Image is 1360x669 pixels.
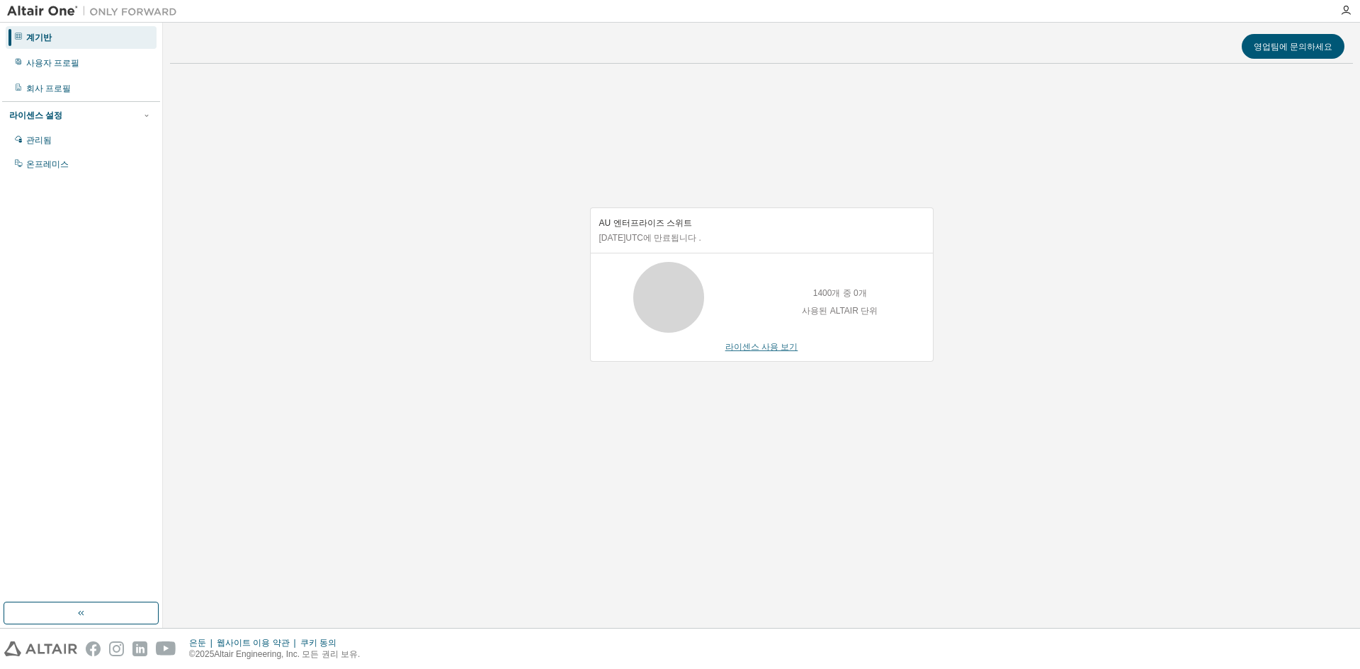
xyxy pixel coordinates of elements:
[109,641,124,656] img: instagram.svg
[189,649,195,659] font: ©
[26,84,71,93] font: 회사 프로필
[725,342,798,352] font: 라이센스 사용 보기
[132,641,147,656] img: linkedin.svg
[599,218,692,228] font: AU 엔터프라이즈 스위트
[1254,40,1332,52] font: 영업팀에 문의하세요
[4,641,77,656] img: altair_logo.svg
[26,135,52,145] font: 관리됨
[217,638,290,648] font: 웹사이트 이용 약관
[300,638,336,648] font: 쿠키 동의
[1242,34,1344,59] button: 영업팀에 문의하세요
[625,233,643,243] font: UTC
[86,641,101,656] img: facebook.svg
[802,306,878,316] font: 사용된 ALTAIR 단위
[7,4,184,18] img: 알타이르 원
[195,649,215,659] font: 2025
[189,638,206,648] font: 은둔
[26,33,52,42] font: 계기반
[156,641,176,656] img: youtube.svg
[599,233,626,243] font: [DATE]
[214,649,360,659] font: Altair Engineering, Inc. 모든 권리 보유.
[26,159,69,169] font: 온프레미스
[9,110,62,120] font: 라이센스 설정
[26,58,79,68] font: 사용자 프로필
[813,288,867,298] font: 1400개 중 0개
[643,233,701,243] font: 에 만료됩니다 .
